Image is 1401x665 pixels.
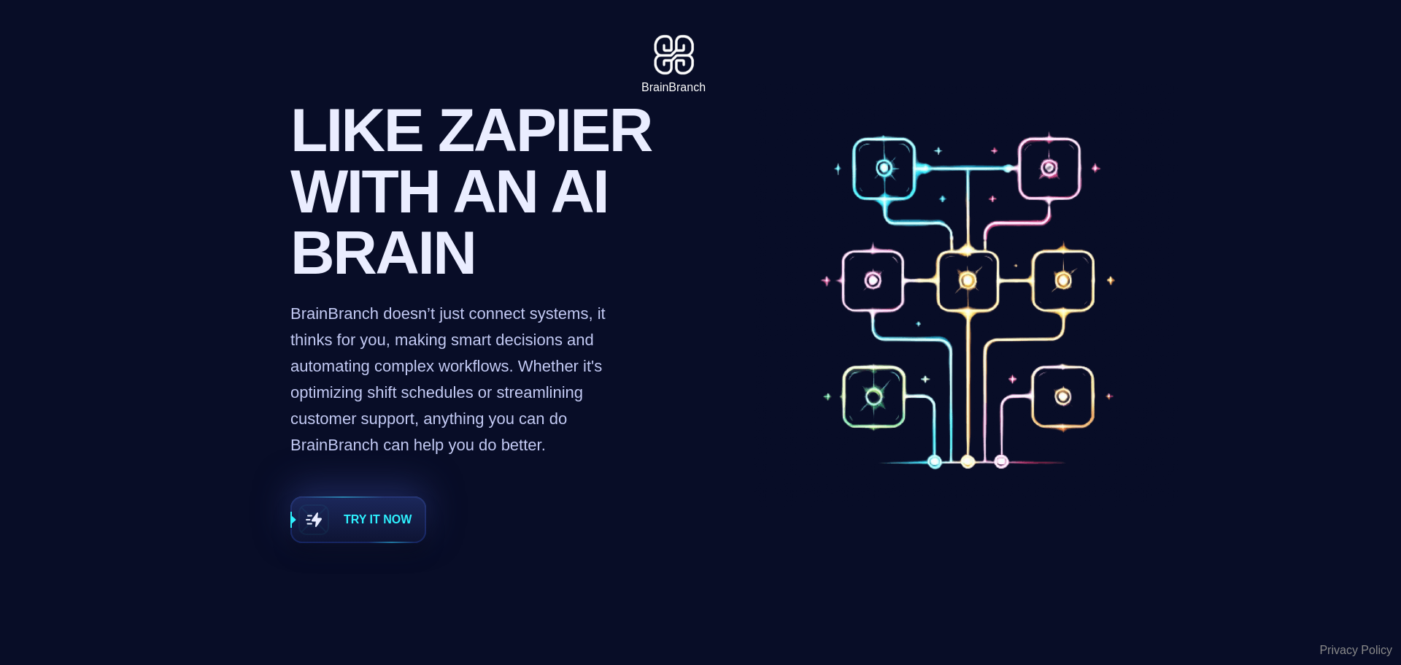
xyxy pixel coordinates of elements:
[344,511,412,528] span: Try it now
[290,301,611,458] p: BrainBranch doesn’t just connect systems, it thinks for you, making smart decisions and automatin...
[290,496,426,543] a: Try it now
[641,79,706,96] div: BrainBranch
[290,99,664,283] h1: Like Zapier with an AI brain
[1319,642,1392,659] a: Privacy Policy
[647,29,701,79] img: Xora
